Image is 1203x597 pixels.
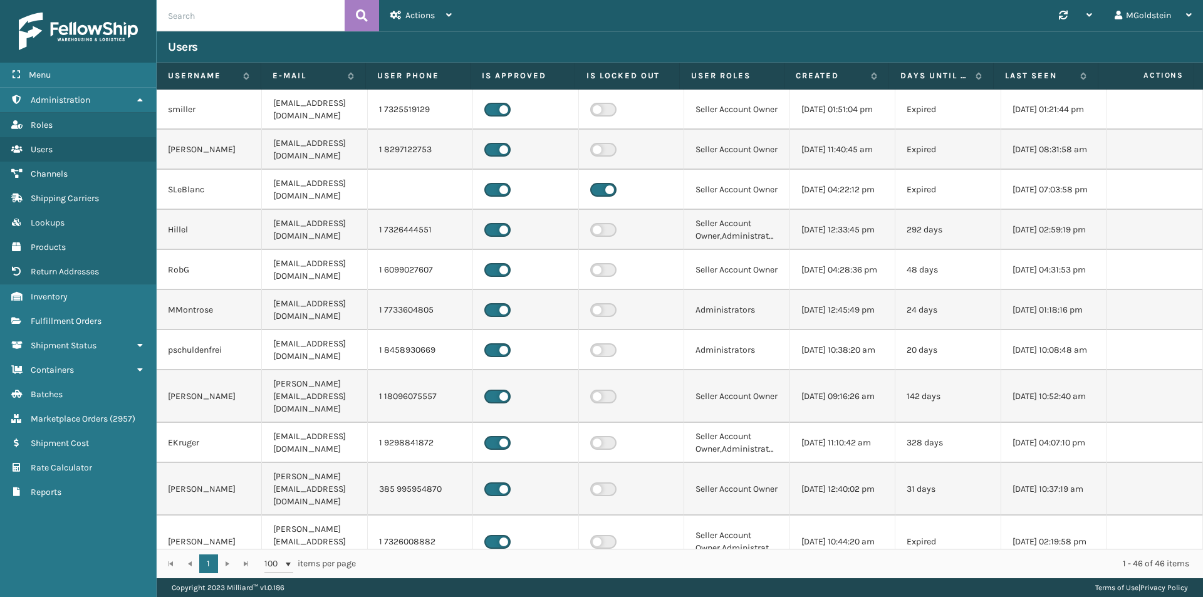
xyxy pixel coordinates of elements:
[900,70,969,81] label: Days until password expires
[368,370,473,423] td: 1 18096075557
[1001,423,1107,463] td: [DATE] 04:07:10 pm
[1005,70,1074,81] label: Last Seen
[1001,90,1107,130] td: [DATE] 01:21:44 pm
[31,169,68,179] span: Channels
[1001,170,1107,210] td: [DATE] 07:03:58 pm
[405,10,435,21] span: Actions
[691,70,773,81] label: User Roles
[157,290,262,330] td: MMontrose
[1001,130,1107,170] td: [DATE] 08:31:58 am
[1140,583,1188,592] a: Privacy Policy
[1001,516,1107,568] td: [DATE] 02:19:58 pm
[373,558,1189,570] div: 1 - 46 of 46 items
[586,70,668,81] label: Is Locked Out
[199,554,218,573] a: 1
[1001,250,1107,290] td: [DATE] 04:31:53 pm
[157,370,262,423] td: [PERSON_NAME]
[264,554,356,573] span: items per page
[895,423,1001,463] td: 328 days
[1102,65,1191,86] span: Actions
[684,130,789,170] td: Seller Account Owner
[684,423,789,463] td: Seller Account Owner,Administrators
[895,250,1001,290] td: 48 days
[262,423,367,463] td: [EMAIL_ADDRESS][DOMAIN_NAME]
[29,70,51,80] span: Menu
[684,210,789,250] td: Seller Account Owner,Administrators
[31,95,90,105] span: Administration
[368,463,473,516] td: 385 995954870
[790,423,895,463] td: [DATE] 11:10:42 am
[262,290,367,330] td: [EMAIL_ADDRESS][DOMAIN_NAME]
[790,170,895,210] td: [DATE] 04:22:12 pm
[31,413,108,424] span: Marketplace Orders
[31,242,66,252] span: Products
[790,130,895,170] td: [DATE] 11:40:45 am
[368,130,473,170] td: 1 8297122753
[262,130,367,170] td: [EMAIL_ADDRESS][DOMAIN_NAME]
[790,90,895,130] td: [DATE] 01:51:04 pm
[264,558,283,570] span: 100
[19,13,138,50] img: logo
[684,170,789,210] td: Seller Account Owner
[368,90,473,130] td: 1 7325519129
[262,210,367,250] td: [EMAIL_ADDRESS][DOMAIN_NAME]
[895,170,1001,210] td: Expired
[31,291,68,302] span: Inventory
[895,290,1001,330] td: 24 days
[110,413,135,424] span: ( 2957 )
[377,70,459,81] label: User phone
[31,193,99,204] span: Shipping Carriers
[31,389,63,400] span: Batches
[31,266,99,277] span: Return Addresses
[790,250,895,290] td: [DATE] 04:28:36 pm
[31,316,102,326] span: Fulfillment Orders
[31,438,89,449] span: Shipment Cost
[684,330,789,370] td: Administrators
[262,90,367,130] td: [EMAIL_ADDRESS][DOMAIN_NAME]
[368,516,473,568] td: 1 7326008882
[31,462,92,473] span: Rate Calculator
[262,516,367,568] td: [PERSON_NAME][EMAIL_ADDRESS][DOMAIN_NAME]
[157,170,262,210] td: SLeBlanc
[895,370,1001,423] td: 142 days
[895,463,1001,516] td: 31 days
[1095,583,1138,592] a: Terms of Use
[368,290,473,330] td: 1 7733604805
[262,250,367,290] td: [EMAIL_ADDRESS][DOMAIN_NAME]
[168,39,198,55] h3: Users
[273,70,341,81] label: E-mail
[262,463,367,516] td: [PERSON_NAME][EMAIL_ADDRESS][DOMAIN_NAME]
[1001,330,1107,370] td: [DATE] 10:08:48 am
[790,370,895,423] td: [DATE] 09:16:26 am
[482,70,563,81] label: Is Approved
[262,330,367,370] td: [EMAIL_ADDRESS][DOMAIN_NAME]
[31,487,61,497] span: Reports
[368,250,473,290] td: 1 6099027607
[895,210,1001,250] td: 292 days
[157,250,262,290] td: RobG
[790,463,895,516] td: [DATE] 12:40:02 pm
[1001,290,1107,330] td: [DATE] 01:18:16 pm
[895,90,1001,130] td: Expired
[684,250,789,290] td: Seller Account Owner
[157,516,262,568] td: [PERSON_NAME]
[172,578,284,597] p: Copyright 2023 Milliard™ v 1.0.186
[895,516,1001,568] td: Expired
[790,516,895,568] td: [DATE] 10:44:20 am
[368,423,473,463] td: 1 9298841872
[368,330,473,370] td: 1 8458930669
[157,330,262,370] td: pschuldenfrei
[157,463,262,516] td: [PERSON_NAME]
[895,330,1001,370] td: 20 days
[684,290,789,330] td: Administrators
[157,90,262,130] td: smiller
[157,423,262,463] td: EKruger
[262,370,367,423] td: [PERSON_NAME][EMAIL_ADDRESS][DOMAIN_NAME]
[157,210,262,250] td: Hillel
[790,290,895,330] td: [DATE] 12:45:49 pm
[31,144,53,155] span: Users
[31,120,53,130] span: Roles
[790,330,895,370] td: [DATE] 10:38:20 am
[1001,463,1107,516] td: [DATE] 10:37:19 am
[31,340,96,351] span: Shipment Status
